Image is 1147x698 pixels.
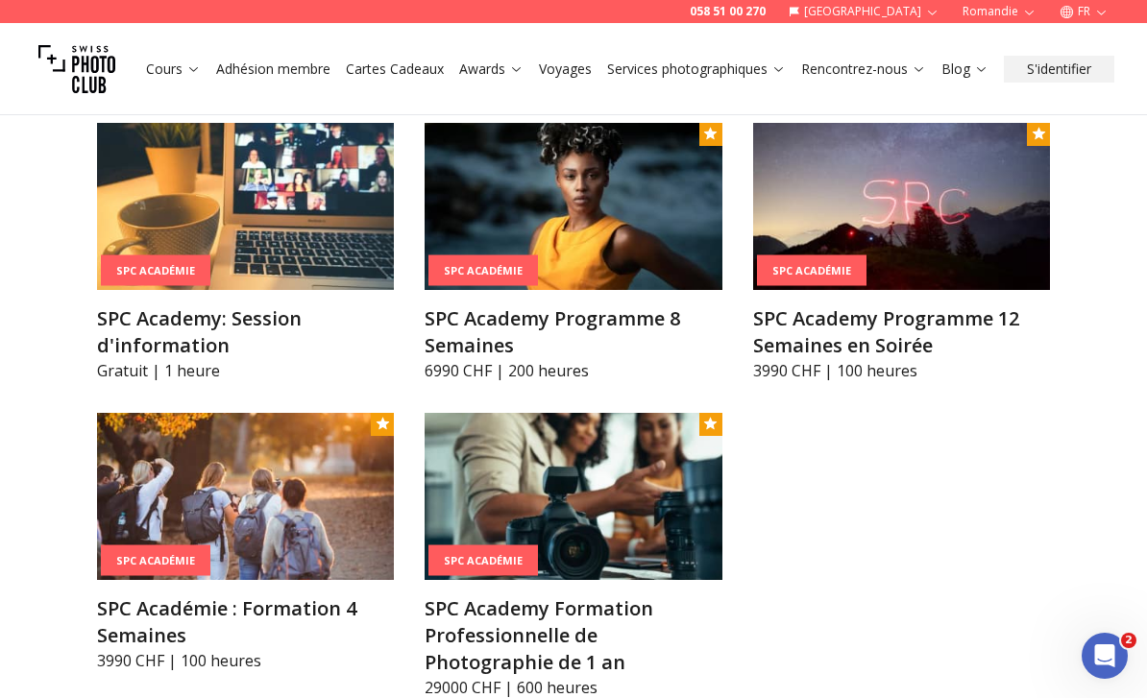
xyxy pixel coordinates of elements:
div: SPC Académie [428,254,538,286]
span: disappointed reaction [256,473,305,512]
div: SPC Académie [757,254,866,286]
button: S'identifier [1004,56,1114,83]
a: Adhésion membre [216,60,330,79]
a: Voyages [539,60,592,79]
button: Rencontrez-nous [793,56,934,83]
span: 😃 [366,473,394,512]
a: Services photographiques [607,60,786,79]
a: SPC Académie : Formation 4 SemainesSPC AcadémieSPC Académie : Formation 4 Semaines3990 CHF | 100 ... [97,413,394,672]
button: Réduire la fenêtre [577,8,614,44]
span: 2 [1121,633,1136,648]
a: Blog [941,60,988,79]
h3: SPC Academy Programme 12 Semaines en Soirée [753,305,1050,359]
div: SPC Académie [101,254,210,286]
div: SPC Académie [428,544,538,576]
a: SPC Academy Programme 12 Semaines en SoiréeSPC AcadémieSPC Academy Programme 12 Semaines en Soiré... [753,123,1050,382]
img: SPC Academy Programme 8 Semaines [425,123,721,290]
img: SPC Academy Formation Professionnelle de Photographie de 1 an [425,413,721,580]
div: Fermer [614,8,648,42]
a: SPC Academy: Session d'informationSPC AcadémieSPC Academy: Session d'informationGratuit | 1 heure [97,123,394,382]
div: SPC Académie [101,544,210,576]
button: Adhésion membre [208,56,338,83]
div: Avons-nous répondu à votre question ? [23,454,638,475]
button: Cours [138,56,208,83]
p: 3990 CHF | 100 heures [753,359,1050,382]
img: Swiss photo club [38,31,115,108]
button: Cartes Cadeaux [338,56,451,83]
a: Rencontrez-nous [801,60,926,79]
h3: SPC Academy Formation Professionnelle de Photographie de 1 an [425,595,721,676]
iframe: Intercom live chat [1082,633,1128,679]
span: 😞 [266,473,294,512]
button: Awards [451,56,531,83]
a: Cours [146,60,201,79]
button: Voyages [531,56,599,83]
a: 058 51 00 270 [690,4,766,19]
span: smiley reaction [355,473,405,512]
h3: SPC Academy Programme 8 Semaines [425,305,721,359]
button: Blog [934,56,996,83]
h3: SPC Academy: Session d'information [97,305,394,359]
img: SPC Academy: Session d'information [97,123,394,290]
button: Services photographiques [599,56,793,83]
p: Gratuit | 1 heure [97,359,394,382]
span: neutral face reaction [305,473,355,512]
a: Awards [459,60,524,79]
p: 6990 CHF | 200 heures [425,359,721,382]
button: go back [12,8,49,44]
img: SPC Académie : Formation 4 Semaines [97,413,394,580]
h3: SPC Académie : Formation 4 Semaines [97,595,394,649]
a: SPC Academy Programme 8 SemainesSPC AcadémieSPC Academy Programme 8 Semaines6990 CHF | 200 heures [425,123,721,382]
span: 😐 [316,473,344,512]
img: SPC Academy Programme 12 Semaines en Soirée [753,123,1050,290]
a: Cartes Cadeaux [346,60,444,79]
p: 3990 CHF | 100 heures [97,649,394,672]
